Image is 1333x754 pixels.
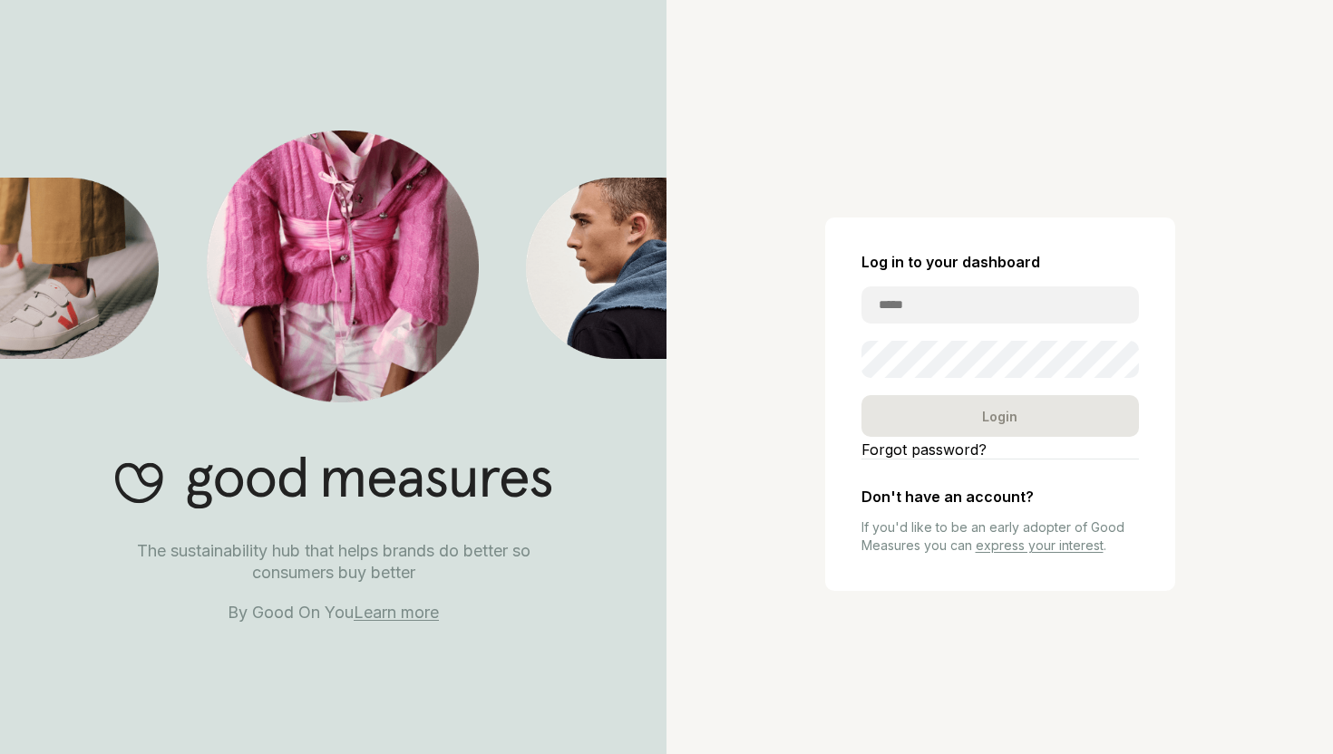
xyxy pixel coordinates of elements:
[526,178,666,359] img: Good Measures
[861,488,1139,506] h2: Don't have an account?
[976,537,1104,553] a: express your interest
[96,540,571,584] p: The sustainability hub that helps brands do better so consumers buy better
[861,395,1139,437] div: Login
[115,456,552,509] img: Good Measures
[207,130,479,402] img: Good Measures
[861,518,1139,555] p: If you'd like to be an early adopter of Good Measures you can .
[96,602,571,623] p: By Good On You
[354,603,439,622] a: Learn more
[861,440,1139,459] a: Forgot password?
[861,254,1139,271] h2: Log in to your dashboard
